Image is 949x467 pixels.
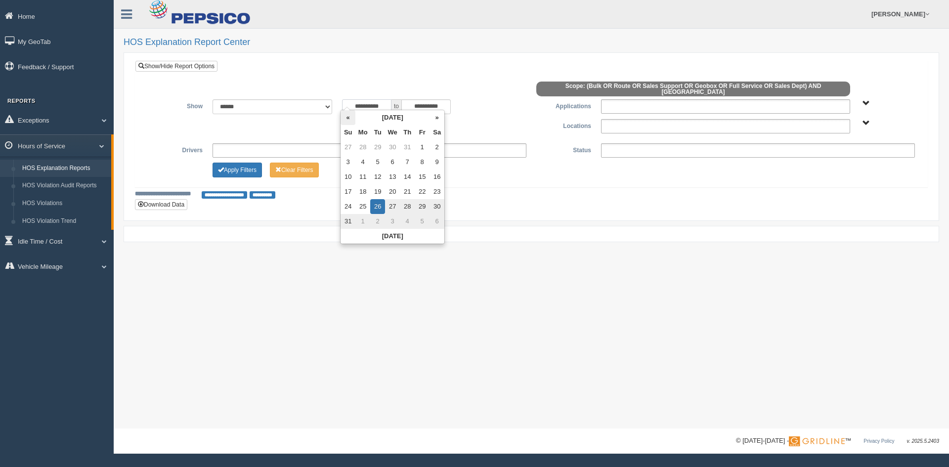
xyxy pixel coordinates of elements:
[135,199,187,210] button: Download Data
[18,160,111,177] a: HOS Explanation Reports
[341,155,355,170] td: 3
[430,155,444,170] td: 9
[341,214,355,229] td: 31
[789,436,845,446] img: Gridline
[355,110,430,125] th: [DATE]
[124,38,939,47] h2: HOS Explanation Report Center
[355,214,370,229] td: 1
[355,184,370,199] td: 18
[341,110,355,125] th: «
[430,125,444,140] th: Sa
[385,125,400,140] th: We
[18,177,111,195] a: HOS Violation Audit Reports
[355,125,370,140] th: Mo
[385,170,400,184] td: 13
[370,184,385,199] td: 19
[907,438,939,444] span: v. 2025.5.2403
[430,214,444,229] td: 6
[355,155,370,170] td: 4
[370,170,385,184] td: 12
[400,184,415,199] td: 21
[415,184,430,199] td: 22
[135,61,217,72] a: Show/Hide Report Options
[341,184,355,199] td: 17
[385,184,400,199] td: 20
[385,199,400,214] td: 27
[341,140,355,155] td: 27
[341,125,355,140] th: Su
[355,170,370,184] td: 11
[341,199,355,214] td: 24
[400,125,415,140] th: Th
[536,82,850,96] span: Scope: (Bulk OR Route OR Sales Support OR Geobox OR Full Service OR Sales Dept) AND [GEOGRAPHIC_D...
[270,163,319,177] button: Change Filter Options
[385,155,400,170] td: 6
[430,184,444,199] td: 23
[370,214,385,229] td: 2
[355,140,370,155] td: 28
[341,170,355,184] td: 10
[400,155,415,170] td: 7
[415,199,430,214] td: 29
[415,155,430,170] td: 8
[391,99,401,114] span: to
[385,214,400,229] td: 3
[400,170,415,184] td: 14
[143,99,208,111] label: Show
[370,125,385,140] th: Tu
[341,229,444,244] th: [DATE]
[531,99,596,111] label: Applications
[531,119,596,131] label: Locations
[400,199,415,214] td: 28
[370,155,385,170] td: 5
[18,212,111,230] a: HOS Violation Trend
[415,214,430,229] td: 5
[415,125,430,140] th: Fr
[385,140,400,155] td: 30
[370,199,385,214] td: 26
[370,140,385,155] td: 29
[415,170,430,184] td: 15
[430,170,444,184] td: 16
[736,436,939,446] div: © [DATE]-[DATE] - ™
[213,163,262,177] button: Change Filter Options
[415,140,430,155] td: 1
[430,140,444,155] td: 2
[143,143,208,155] label: Drivers
[430,199,444,214] td: 30
[400,140,415,155] td: 31
[863,438,894,444] a: Privacy Policy
[18,195,111,212] a: HOS Violations
[400,214,415,229] td: 4
[430,110,444,125] th: »
[355,199,370,214] td: 25
[531,143,596,155] label: Status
